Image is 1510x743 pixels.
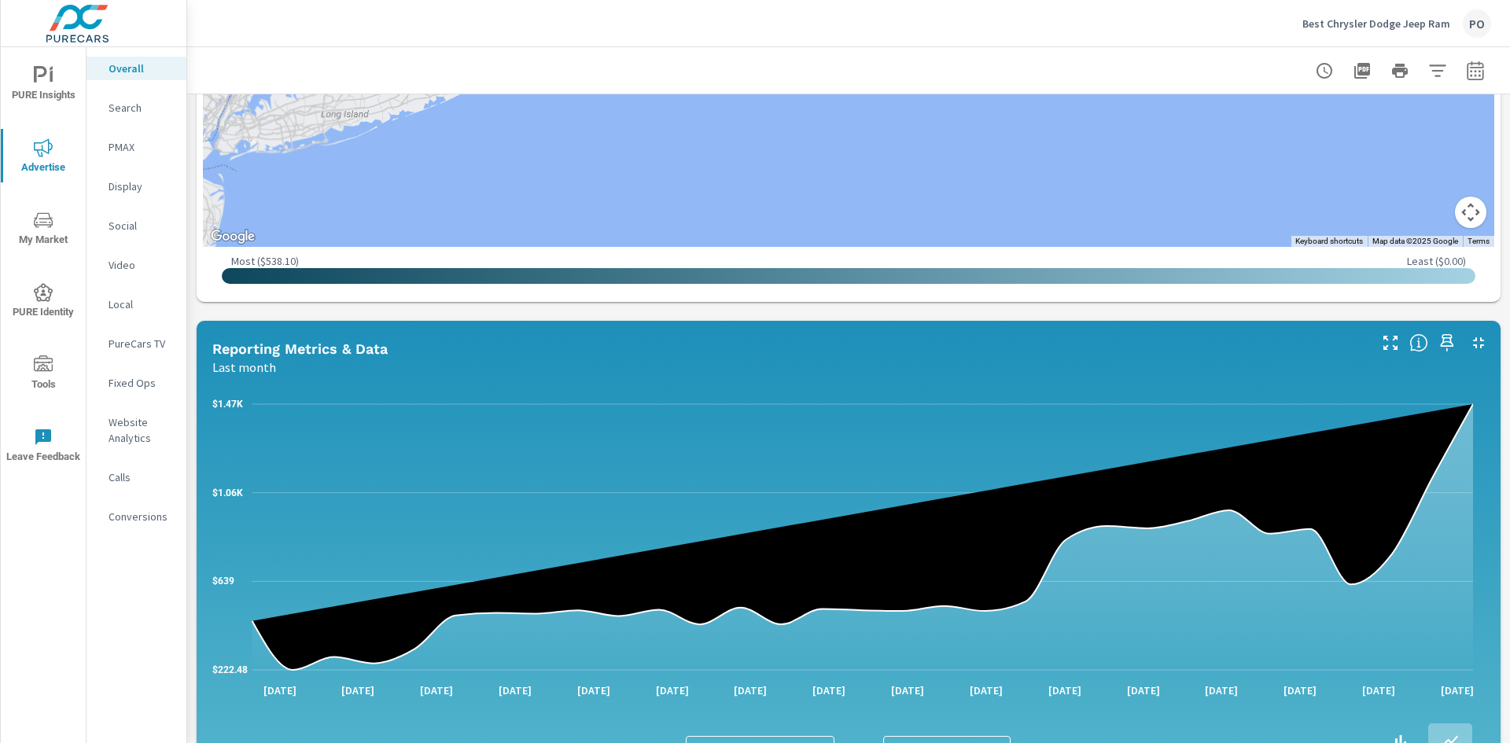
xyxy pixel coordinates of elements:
div: Local [87,292,186,316]
button: Apply Filters [1422,55,1453,86]
span: PURE Identity [6,283,81,322]
button: Print Report [1384,55,1416,86]
div: Fixed Ops [87,371,186,395]
p: PureCars TV [109,336,174,351]
span: Understand performance data overtime and see how metrics compare to each other. [1409,333,1428,352]
p: [DATE] [330,682,385,698]
p: Social [109,218,174,234]
p: [DATE] [723,682,778,698]
p: Most ( $538.10 ) [231,254,299,268]
button: Map camera controls [1455,197,1486,228]
p: Best Chrysler Dodge Jeep Ram [1302,17,1450,31]
span: Save this to your personalized report [1434,330,1460,355]
p: [DATE] [1194,682,1249,698]
a: Terms (opens in new tab) [1468,237,1490,245]
p: Least ( $0.00 ) [1407,254,1466,268]
p: [DATE] [252,682,308,698]
button: Make Fullscreen [1378,330,1403,355]
div: Conversions [87,505,186,528]
div: Display [87,175,186,198]
div: Search [87,96,186,120]
text: $1.06K [212,487,243,498]
p: [DATE] [1272,682,1328,698]
span: Map data ©2025 Google [1372,237,1458,245]
text: $1.47K [212,399,243,410]
p: Website Analytics [109,414,174,446]
span: Tools [6,355,81,394]
button: Minimize Widget [1466,330,1491,355]
button: "Export Report to PDF" [1346,55,1378,86]
p: [DATE] [880,682,935,698]
img: Google [207,226,259,247]
p: PMAX [109,139,174,155]
p: [DATE] [1116,682,1171,698]
a: Open this area in Google Maps (opens a new window) [207,226,259,247]
div: Social [87,214,186,237]
p: [DATE] [1351,682,1406,698]
div: PureCars TV [87,332,186,355]
div: Website Analytics [87,410,186,450]
p: Calls [109,469,174,485]
h5: Reporting Metrics & Data [212,340,388,357]
span: Advertise [6,138,81,177]
p: [DATE] [566,682,621,698]
p: Conversions [109,509,174,524]
p: Search [109,100,174,116]
p: [DATE] [409,682,464,698]
div: Video [87,253,186,277]
span: My Market [6,211,81,249]
p: Last month [212,358,276,377]
div: PO [1463,9,1491,38]
div: Overall [87,57,186,80]
p: [DATE] [1037,682,1092,698]
button: Keyboard shortcuts [1295,236,1363,247]
div: PMAX [87,135,186,159]
div: nav menu [1,47,86,481]
p: Local [109,296,174,312]
p: Display [109,178,174,194]
p: Video [109,257,174,273]
div: Calls [87,465,186,489]
text: $222.48 [212,664,248,675]
button: Select Date Range [1460,55,1491,86]
p: [DATE] [645,682,700,698]
span: Leave Feedback [6,428,81,466]
p: [DATE] [488,682,543,698]
p: [DATE] [1430,682,1485,698]
p: Fixed Ops [109,375,174,391]
p: [DATE] [959,682,1014,698]
p: Overall [109,61,174,76]
p: [DATE] [801,682,856,698]
text: $639 [212,576,234,587]
span: PURE Insights [6,66,81,105]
